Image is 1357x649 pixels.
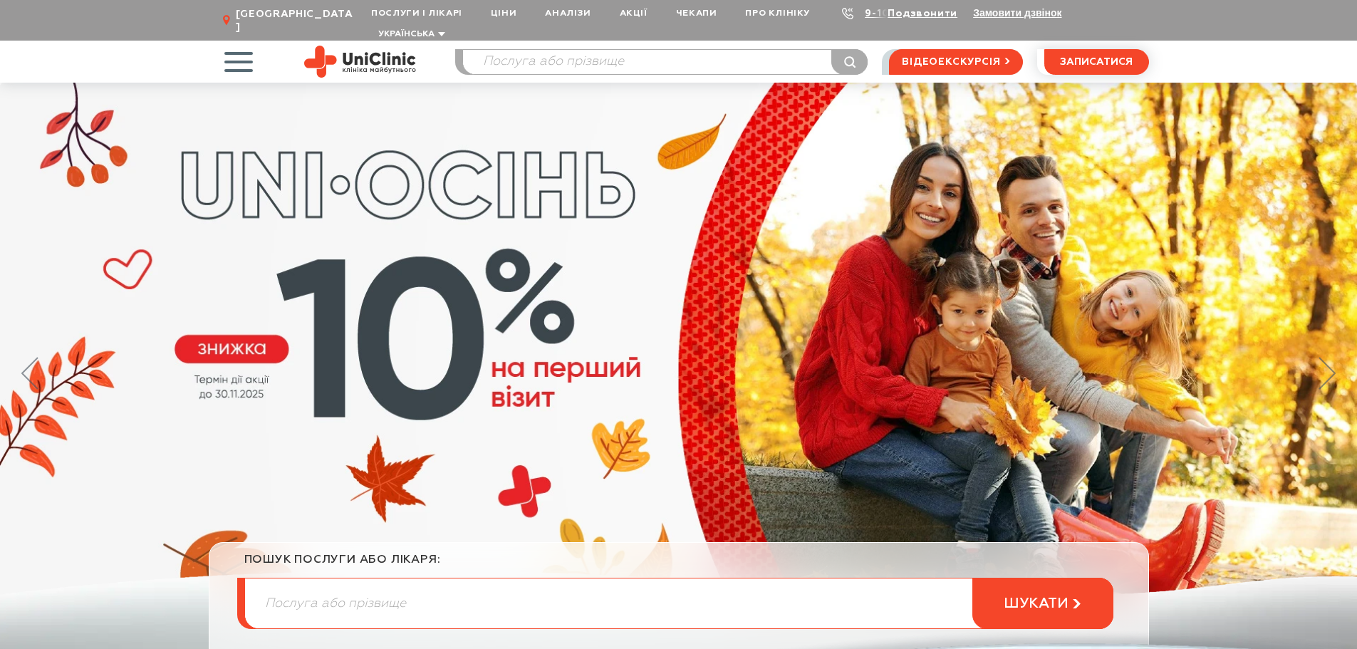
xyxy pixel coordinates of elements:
button: записатися [1044,49,1149,75]
a: 9-103 [865,9,896,19]
a: відеоекскурсія [889,49,1022,75]
div: пошук послуги або лікаря: [244,553,1113,578]
input: Послуга або прізвище [245,578,1113,628]
span: [GEOGRAPHIC_DATA] [236,8,357,33]
input: Послуга або прізвище [463,50,868,74]
span: шукати [1004,595,1069,613]
button: Українська [375,29,445,40]
a: Подзвонити [888,9,957,19]
span: Українська [378,30,435,38]
button: шукати [972,578,1113,629]
span: відеоекскурсія [902,50,1000,74]
button: Замовити дзвінок [973,7,1061,19]
img: Uniclinic [304,46,416,78]
span: записатися [1060,57,1133,67]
